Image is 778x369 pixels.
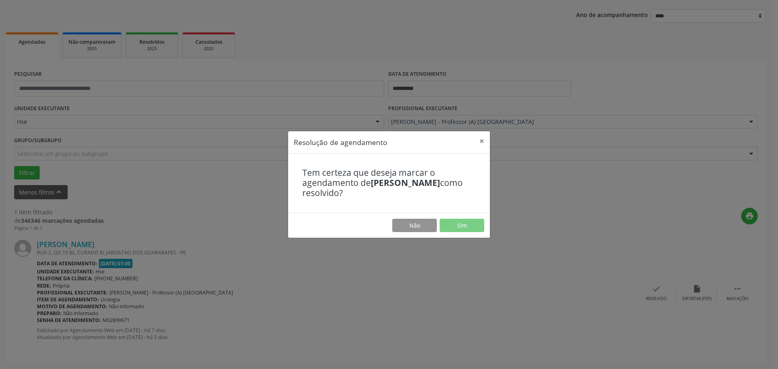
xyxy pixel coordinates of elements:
[440,219,484,232] button: Sim
[474,131,490,151] button: Close
[302,168,476,198] h4: Tem certeza que deseja marcar o agendamento de como resolvido?
[371,177,440,188] b: [PERSON_NAME]
[392,219,437,232] button: Não
[294,137,387,147] h5: Resolução de agendamento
